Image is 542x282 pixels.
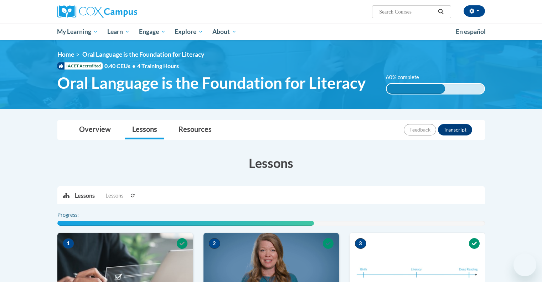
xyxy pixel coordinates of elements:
[170,24,208,40] a: Explore
[53,24,103,40] a: My Learning
[212,27,237,36] span: About
[125,121,164,139] a: Lessons
[209,238,220,249] span: 2
[82,51,204,58] span: Oral Language is the Foundation for Literacy
[456,28,486,35] span: En español
[355,238,366,249] span: 3
[132,62,135,69] span: •
[171,121,219,139] a: Resources
[57,51,74,58] a: Home
[208,24,241,40] a: About
[47,24,496,40] div: Main menu
[404,124,436,135] button: Feedback
[378,7,435,16] input: Search Courses
[105,192,123,200] span: Lessons
[513,253,536,276] iframe: Button to launch messaging window
[75,192,95,200] p: Lessons
[57,73,366,92] span: Oral Language is the Foundation for Literacy
[464,5,485,17] button: Account Settings
[134,24,170,40] a: Engage
[57,211,98,219] label: Progress:
[103,24,134,40] a: Learn
[137,62,179,69] span: 4 Training Hours
[63,238,74,249] span: 1
[435,7,446,16] button: Search
[72,121,118,139] a: Overview
[57,5,137,18] img: Cox Campus
[107,27,130,36] span: Learn
[57,5,193,18] a: Cox Campus
[438,124,472,135] button: Transcript
[386,73,427,81] label: 60% complete
[175,27,203,36] span: Explore
[57,154,485,172] h3: Lessons
[451,24,490,39] a: En español
[139,27,166,36] span: Engage
[57,62,103,70] span: IACET Accredited
[57,27,98,36] span: My Learning
[387,84,445,94] div: 60% complete
[104,62,137,70] span: 0.40 CEUs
